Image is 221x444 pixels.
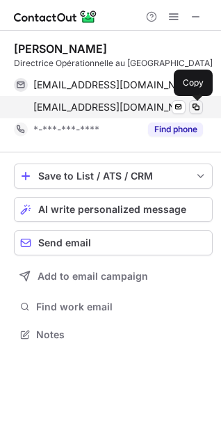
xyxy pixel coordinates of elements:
[38,271,148,282] span: Add to email campaign
[14,264,213,289] button: Add to email campaign
[148,122,203,136] button: Reveal Button
[14,8,97,25] img: ContactOut v5.3.10
[14,42,107,56] div: [PERSON_NAME]
[36,301,207,313] span: Find work email
[14,325,213,344] button: Notes
[14,164,213,189] button: save-profile-one-click
[14,297,213,317] button: Find work email
[38,237,91,248] span: Send email
[38,204,186,215] span: AI write personalized message
[14,197,213,222] button: AI write personalized message
[33,101,188,113] span: [EMAIL_ADDRESS][DOMAIN_NAME]
[14,230,213,255] button: Send email
[14,57,213,70] div: Directrice Opérationnelle au [GEOGRAPHIC_DATA]
[33,79,193,91] span: [EMAIL_ADDRESS][DOMAIN_NAME]
[38,171,188,182] div: Save to List / ATS / CRM
[36,328,207,341] span: Notes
